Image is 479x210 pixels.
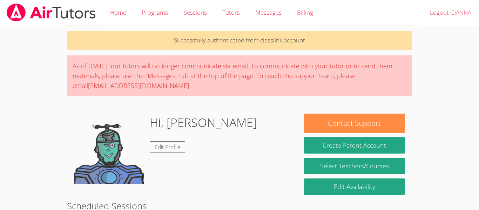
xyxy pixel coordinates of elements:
[304,137,405,154] button: Create Parent Account
[304,158,405,174] a: Select Teachers/Courses
[150,114,257,131] h1: Hi, [PERSON_NAME]
[304,114,405,133] button: Contact Support
[6,4,96,21] img: airtutors_banner-c4298cdbf04f3fff15de1276eac7730deb9818008684d7c2e4769d2f7ddbe033.png
[150,141,185,153] a: Edit Profile
[74,114,144,184] img: default.png
[67,55,412,96] div: As of [DATE], our tutors will no longer communicate via email. To communicate with your tutor or ...
[67,31,412,50] p: Successfully authenticated from classlink account
[304,178,405,195] a: Edit Availability
[255,8,282,16] span: Messages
